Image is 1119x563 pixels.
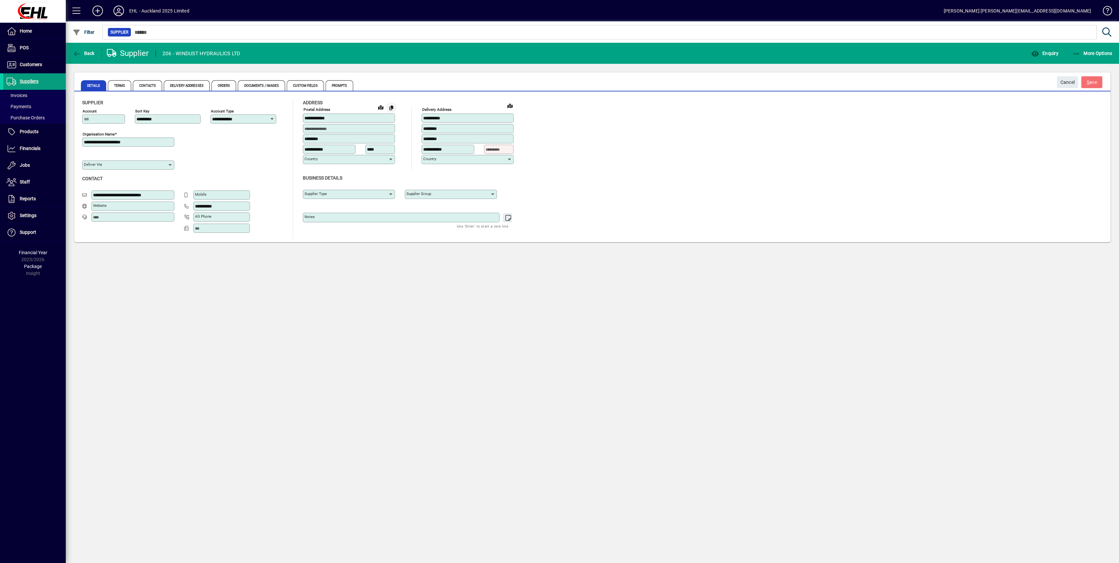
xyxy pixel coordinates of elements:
div: Supplier [107,48,149,59]
div: [PERSON_NAME] [PERSON_NAME][EMAIL_ADDRESS][DOMAIN_NAME] [943,6,1091,16]
span: Payments [7,104,31,109]
span: Jobs [20,162,30,168]
button: Save [1081,76,1102,88]
div: 206 - WINDUST HYDRAULICS LTD [162,48,240,59]
button: Cancel [1057,76,1078,88]
app-page-header-button: Back [66,47,102,59]
span: Suppliers [20,79,38,84]
span: Reports [20,196,36,201]
a: Knowledge Base [1098,1,1111,23]
button: Enquiry [1029,47,1060,59]
mat-label: Account Type [211,109,234,113]
mat-hint: Use 'Enter' to start a new line [457,222,508,230]
span: More Options [1072,51,1112,56]
a: Staff [3,174,66,190]
mat-label: Supplier group [406,191,431,196]
span: Cancel [1060,77,1075,88]
a: POS [3,40,66,56]
a: Support [3,224,66,241]
span: POS [20,45,29,50]
span: Filter [73,30,95,35]
span: Products [20,129,38,134]
span: Address [303,100,323,105]
mat-label: Account [83,109,97,113]
span: Purchase Orders [7,115,45,120]
span: Back [73,51,95,56]
a: View on map [505,100,515,111]
a: View on map [376,102,386,112]
span: Terms [108,80,132,91]
a: Home [3,23,66,39]
span: Details [81,80,106,91]
mat-label: Mobile [195,192,207,197]
a: Customers [3,57,66,73]
mat-label: Supplier type [304,191,327,196]
a: Financials [3,140,66,157]
a: Settings [3,208,66,224]
a: Invoices [3,90,66,101]
span: Financials [20,146,40,151]
span: S [1087,80,1089,85]
span: Support [20,230,36,235]
span: ave [1087,77,1097,88]
span: Financial Year [19,250,47,255]
button: Copy to Delivery address [386,102,397,113]
span: Contacts [133,80,162,91]
span: Delivery Addresses [164,80,210,91]
button: More Options [1071,47,1114,59]
span: Enquiry [1031,51,1058,56]
span: Invoices [7,93,27,98]
mat-label: Notes [304,214,315,219]
mat-label: Country [423,157,436,161]
span: Customers [20,62,42,67]
mat-label: Website [93,203,107,208]
mat-label: Deliver via [84,162,102,167]
span: Custom Fields [287,80,324,91]
button: Filter [71,26,96,38]
a: Payments [3,101,66,112]
span: Contact [82,176,103,181]
mat-label: Country [304,157,318,161]
span: Settings [20,213,36,218]
a: Reports [3,191,66,207]
button: Add [87,5,108,17]
span: Orders [211,80,236,91]
a: Jobs [3,157,66,174]
span: Package [24,264,42,269]
mat-label: Organisation name [83,132,115,136]
button: Profile [108,5,129,17]
a: Purchase Orders [3,112,66,123]
mat-label: Sort key [135,109,149,113]
span: Staff [20,179,30,184]
mat-label: Alt Phone [195,214,211,219]
span: Home [20,28,32,34]
span: Documents / Images [238,80,285,91]
span: Prompts [326,80,353,91]
button: Back [71,47,96,59]
span: Supplier [82,100,103,105]
div: EHL - Auckland 2025 Limited [129,6,189,16]
span: Business details [303,175,342,181]
span: Supplier [110,29,128,36]
a: Products [3,124,66,140]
